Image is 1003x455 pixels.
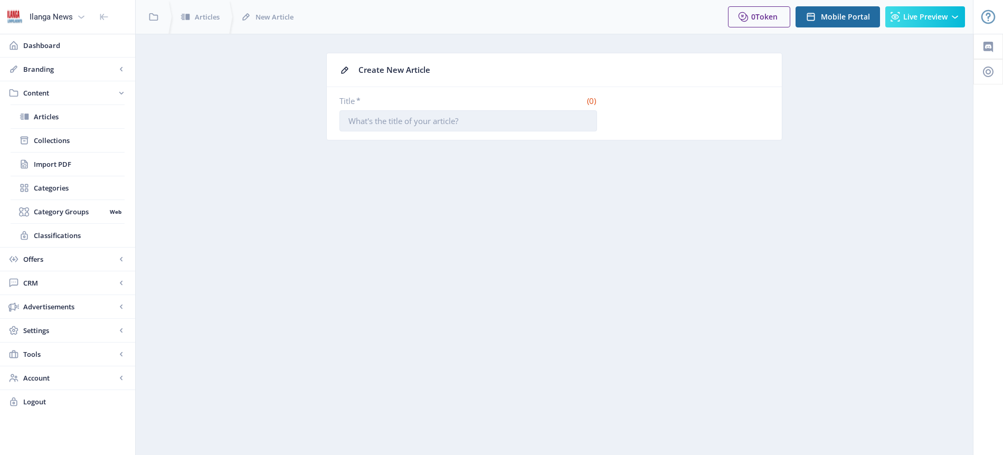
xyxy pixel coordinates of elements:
[23,373,116,383] span: Account
[23,254,116,264] span: Offers
[23,396,127,407] span: Logout
[23,349,116,359] span: Tools
[23,64,116,74] span: Branding
[256,12,294,22] span: New Article
[728,6,790,27] button: 0Token
[11,176,125,200] a: Categories
[34,183,125,193] span: Categories
[23,325,116,336] span: Settings
[34,111,125,122] span: Articles
[339,96,464,106] label: Title
[195,12,220,22] span: Articles
[11,200,125,223] a: Category GroupsWeb
[585,96,597,106] span: (0)
[106,206,125,217] nb-badge: Web
[34,159,125,169] span: Import PDF
[34,206,106,217] span: Category Groups
[34,135,125,146] span: Collections
[755,12,778,22] span: Token
[23,88,116,98] span: Content
[903,13,948,21] span: Live Preview
[23,40,127,51] span: Dashboard
[34,230,125,241] span: Classifications
[23,301,116,312] span: Advertisements
[821,13,870,21] span: Mobile Portal
[796,6,880,27] button: Mobile Portal
[11,224,125,247] a: Classifications
[30,5,73,29] div: Ilanga News
[11,129,125,152] a: Collections
[11,105,125,128] a: Articles
[885,6,965,27] button: Live Preview
[358,62,769,78] div: Create New Article
[339,110,597,131] input: What's the title of your article?
[11,153,125,176] a: Import PDF
[6,8,23,25] img: 6e32966d-d278-493e-af78-9af65f0c2223.png
[23,278,116,288] span: CRM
